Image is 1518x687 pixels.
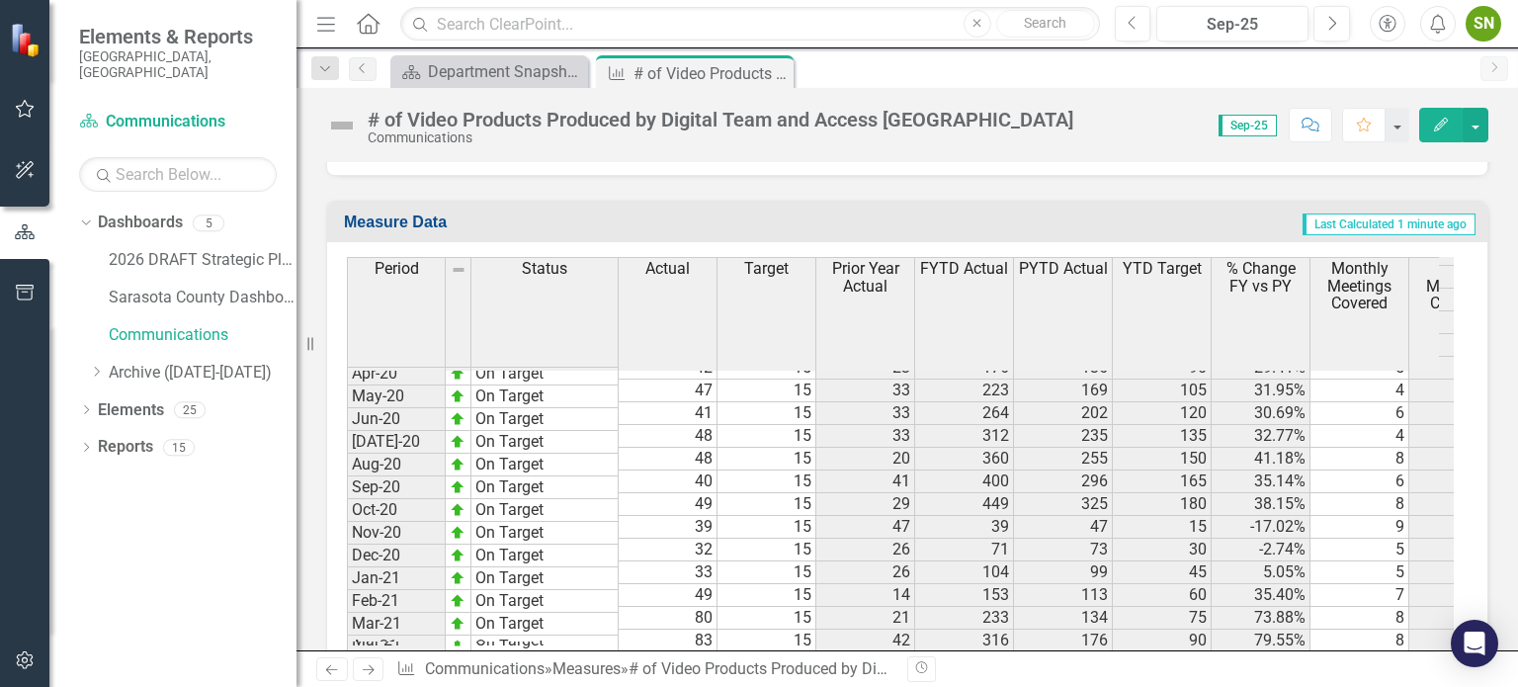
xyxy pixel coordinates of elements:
[1113,607,1212,630] td: 75
[450,411,465,427] img: zOikAAAAAElFTkSuQmCC
[915,425,1014,448] td: 312
[717,584,816,607] td: 15
[450,388,465,404] img: zOikAAAAAElFTkSuQmCC
[717,471,816,493] td: 15
[1156,6,1308,42] button: Sep-25
[820,260,910,295] span: Prior Year Actual
[471,522,619,545] td: On Target
[109,287,296,309] a: Sarasota County Dashboard
[645,260,690,278] span: Actual
[1014,448,1113,471] td: 255
[816,561,915,584] td: 26
[425,659,545,678] a: Communications
[915,402,1014,425] td: 264
[1113,561,1212,584] td: 45
[98,212,183,234] a: Dashboards
[619,425,717,448] td: 48
[1113,630,1212,652] td: 90
[1310,493,1409,516] td: 8
[347,386,446,408] td: May-20
[79,157,277,192] input: Search Below...
[1409,539,1508,561] td: 14
[1113,584,1212,607] td: 60
[522,260,567,278] span: Status
[326,110,358,141] img: Not Defined
[619,516,717,539] td: 39
[450,593,465,609] img: zOikAAAAAElFTkSuQmCC
[1212,380,1310,402] td: 31.95%
[1113,380,1212,402] td: 105
[1409,516,1508,539] td: 9
[619,584,717,607] td: 49
[619,493,717,516] td: 49
[1409,471,1508,493] td: 58
[717,607,816,630] td: 15
[1310,471,1409,493] td: 6
[451,262,466,278] img: 8DAGhfEEPCf229AAAAAElFTkSuQmCC
[619,448,717,471] td: 48
[1409,402,1508,425] td: 40
[368,130,1073,145] div: Communications
[347,590,446,613] td: Feb-21
[347,636,446,658] td: Apr-21
[915,607,1014,630] td: 233
[619,561,717,584] td: 33
[109,249,296,272] a: 2026 DRAFT Strategic Plan
[1310,584,1409,607] td: 7
[109,324,296,347] a: Communications
[717,561,816,584] td: 15
[471,613,619,636] td: On Target
[471,476,619,499] td: On Target
[1216,260,1306,295] span: % Change FY vs PY
[1409,493,1508,516] td: 66
[98,436,153,459] a: Reports
[619,402,717,425] td: 41
[79,25,277,48] span: Elements & Reports
[450,457,465,472] img: zOikAAAAAElFTkSuQmCC
[744,260,789,278] span: Target
[1212,561,1310,584] td: 5.05%
[920,260,1008,278] span: FYTD Actual
[163,439,195,456] div: 15
[109,362,296,385] a: Archive ([DATE]-[DATE])
[347,363,446,386] td: Apr-20
[1113,539,1212,561] td: 30
[1310,630,1409,652] td: 8
[1212,425,1310,448] td: 32.77%
[1014,425,1113,448] td: 235
[1409,561,1508,584] td: 19
[347,522,446,545] td: Nov-20
[1310,607,1409,630] td: 8
[717,448,816,471] td: 15
[1409,448,1508,471] td: 52
[816,402,915,425] td: 33
[1014,607,1113,630] td: 134
[1019,260,1108,278] span: PYTD Actual
[1310,539,1409,561] td: 5
[717,493,816,516] td: 15
[552,659,621,678] a: Measures
[816,516,915,539] td: 47
[1014,539,1113,561] td: 73
[347,476,446,499] td: Sep-20
[915,448,1014,471] td: 360
[375,260,419,278] span: Period
[717,402,816,425] td: 15
[1014,516,1113,539] td: 47
[1310,448,1409,471] td: 8
[1113,471,1212,493] td: 165
[471,567,619,590] td: On Target
[915,561,1014,584] td: 104
[619,380,717,402] td: 47
[347,454,446,476] td: Aug-20
[450,570,465,586] img: zOikAAAAAElFTkSuQmCC
[619,607,717,630] td: 80
[915,630,1014,652] td: 316
[816,584,915,607] td: 14
[816,493,915,516] td: 29
[1310,561,1409,584] td: 5
[471,363,619,386] td: On Target
[1466,6,1501,42] div: SN
[368,109,1073,130] div: # of Video Products Produced by Digital Team and Access [GEOGRAPHIC_DATA]
[450,639,465,654] img: zOikAAAAAElFTkSuQmCC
